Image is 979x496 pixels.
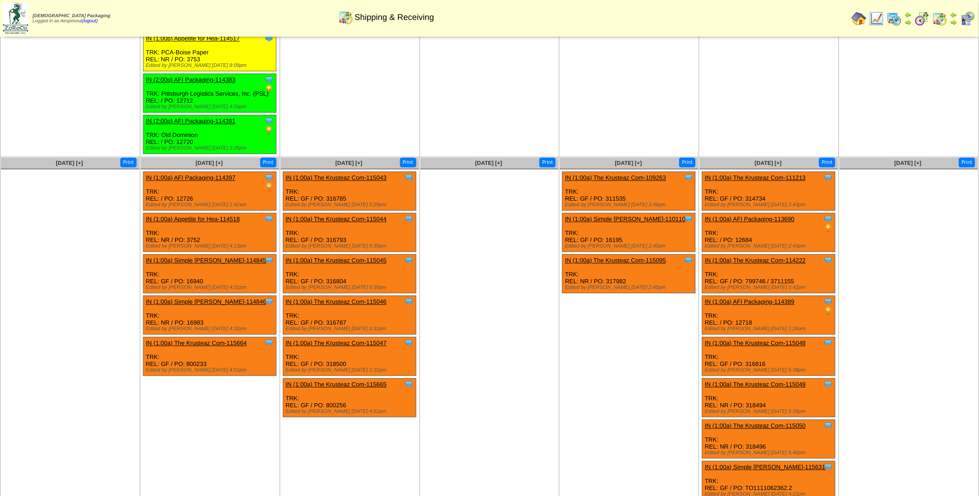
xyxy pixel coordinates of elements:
div: TRK: REL: / PO: 12726 [143,172,276,211]
div: TRK: REL: GF / PO: 316785 [283,172,416,211]
span: [DEMOGRAPHIC_DATA] Packaging [33,13,110,19]
div: Edited by [PERSON_NAME] [DATE] 1:26am [705,326,835,332]
div: Edited by [PERSON_NAME] [DATE] 4:59pm [146,104,276,110]
button: Print [819,158,835,168]
img: Tooltip [824,339,833,348]
div: Edited by [PERSON_NAME] [DATE] 5:31pm [286,326,416,332]
div: Edited by [PERSON_NAME] [DATE] 2:43pm [705,244,835,249]
div: TRK: REL: GF / PO: 799746 / 3711155 [703,255,835,294]
a: IN (1:00a) The Krusteaz Com-115050 [705,423,806,430]
div: TRK: REL: GF / PO: 316816 [703,338,835,376]
img: Tooltip [264,256,274,265]
button: Print [539,158,556,168]
div: Edited by [PERSON_NAME] [DATE] 5:40pm [705,450,835,456]
div: Edited by [PERSON_NAME] [DATE] 5:30pm [286,285,416,291]
a: IN (2:00p) AFI Packaging-114383 [146,77,236,84]
span: Logged in as Aespinosa [33,13,110,24]
a: IN (1:00a) The Krusteaz Com-114222 [705,257,806,264]
img: Tooltip [404,173,414,183]
div: TRK: REL: / PO: 12684 [703,214,835,252]
div: TRK: REL: GF / PO: 314734 [703,172,835,211]
img: calendarinout.gif [338,10,353,25]
a: (logout) [82,19,98,24]
div: TRK: REL: NR / PO: 16983 [143,296,276,335]
a: IN (1:00a) The Krusteaz Com-115049 [705,381,806,388]
img: Tooltip [404,380,414,389]
img: Tooltip [264,173,274,183]
button: Print [959,158,975,168]
img: arrowright.gif [905,19,912,26]
div: TRK: REL: / PO: 12718 [703,296,835,335]
div: TRK: REL: GF / PO: 800256 [283,379,416,418]
div: Edited by [PERSON_NAME] [DATE] 4:13pm [146,244,276,249]
img: PO [264,126,274,135]
a: [DATE] [+] [335,160,362,167]
img: PO [824,307,833,316]
img: Tooltip [264,297,274,307]
a: [DATE] [+] [196,160,223,167]
a: IN (1:00a) The Krusteaz Com-115665 [286,381,387,388]
img: Tooltip [684,215,693,224]
img: Tooltip [824,421,833,431]
img: calendarblend.gif [915,11,930,26]
img: Tooltip [264,75,274,85]
div: Edited by [PERSON_NAME] [DATE] 2:43pm [705,202,835,208]
img: arrowright.gif [950,19,958,26]
img: Tooltip [824,380,833,389]
a: IN (1:00a) AFI Packaging-114389 [705,299,795,306]
a: IN (1:00a) The Krusteaz Com-115095 [565,257,666,264]
div: TRK: REL: GF / PO: 316804 [283,255,416,294]
div: TRK: PCA-Boise Paper REL: NR / PO: 3753 [143,33,276,72]
div: TRK: REL: GF / PO: 16940 [143,255,276,294]
a: [DATE] [+] [475,160,502,167]
a: IN (1:00a) Simple [PERSON_NAME]-114846 [146,299,266,306]
a: [DATE] [+] [615,160,642,167]
div: Edited by [PERSON_NAME] [DATE] 4:51pm [146,368,276,373]
a: IN (2:00p) AFI Packaging-114391 [146,118,236,125]
div: Edited by [PERSON_NAME] [DATE] 4:51pm [286,409,416,415]
img: Tooltip [404,339,414,348]
img: calendarprod.gif [887,11,902,26]
a: IN (1:00a) The Krusteaz Com-115046 [286,299,387,306]
img: Tooltip [404,297,414,307]
a: IN (1:00a) Appetite for Hea-114518 [146,216,240,223]
a: IN (1:00a) AFI Packaging-113690 [705,216,795,223]
div: TRK: REL: GF / PO: 16195 [563,214,696,252]
img: Tooltip [404,215,414,224]
a: IN (1:00a) The Krusteaz Com-111213 [705,175,806,182]
div: TRK: REL: NR / PO: 317982 [563,255,696,294]
a: IN (1:00a) The Krusteaz Com-115048 [705,340,806,347]
img: calendarinout.gif [933,11,947,26]
button: Print [679,158,696,168]
div: Edited by [PERSON_NAME] [DATE] 2:45pm [565,285,695,291]
a: IN (1:00a) The Krusteaz Com-115045 [286,257,387,264]
a: IN (1:00a) Simple [PERSON_NAME]-115631 [705,464,825,471]
a: IN (1:00a) The Krusteaz Com-115043 [286,175,387,182]
div: TRK: REL: GF / PO: 311535 [563,172,696,211]
a: [DATE] [+] [755,160,782,167]
div: TRK: REL: NR / PO: 318496 [703,420,835,459]
img: PO [264,85,274,94]
button: Print [260,158,276,168]
div: Edited by [PERSON_NAME] [DATE] 5:30pm [286,244,416,249]
div: TRK: Pittsburgh Logistics Services, Inc. (PSL) REL: / PO: 12712 [143,74,276,113]
button: Print [120,158,137,168]
div: Edited by [PERSON_NAME] [DATE] 2:45pm [565,244,695,249]
div: Edited by [PERSON_NAME] [DATE] 2:42pm [705,285,835,291]
img: Tooltip [404,256,414,265]
div: Edited by [PERSON_NAME] [DATE] 3:35pm [146,146,276,151]
div: TRK: REL: GF / PO: 318500 [283,338,416,376]
div: Edited by [PERSON_NAME] [DATE] 5:32pm [286,368,416,373]
div: Edited by [PERSON_NAME] [DATE] 1:42am [146,202,276,208]
div: TRK: REL: NR / PO: 318494 [703,379,835,418]
img: Tooltip [824,297,833,307]
a: [DATE] [+] [894,160,921,167]
a: IN (1:00a) The Krusteaz Com-115047 [286,340,387,347]
div: Edited by [PERSON_NAME] [DATE] 5:39pm [705,409,835,415]
div: Edited by [PERSON_NAME] [DATE] 4:32pm [146,326,276,332]
img: Tooltip [684,256,693,265]
a: IN (1:00a) The Krusteaz Com-115664 [146,340,247,347]
img: Tooltip [824,173,833,183]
